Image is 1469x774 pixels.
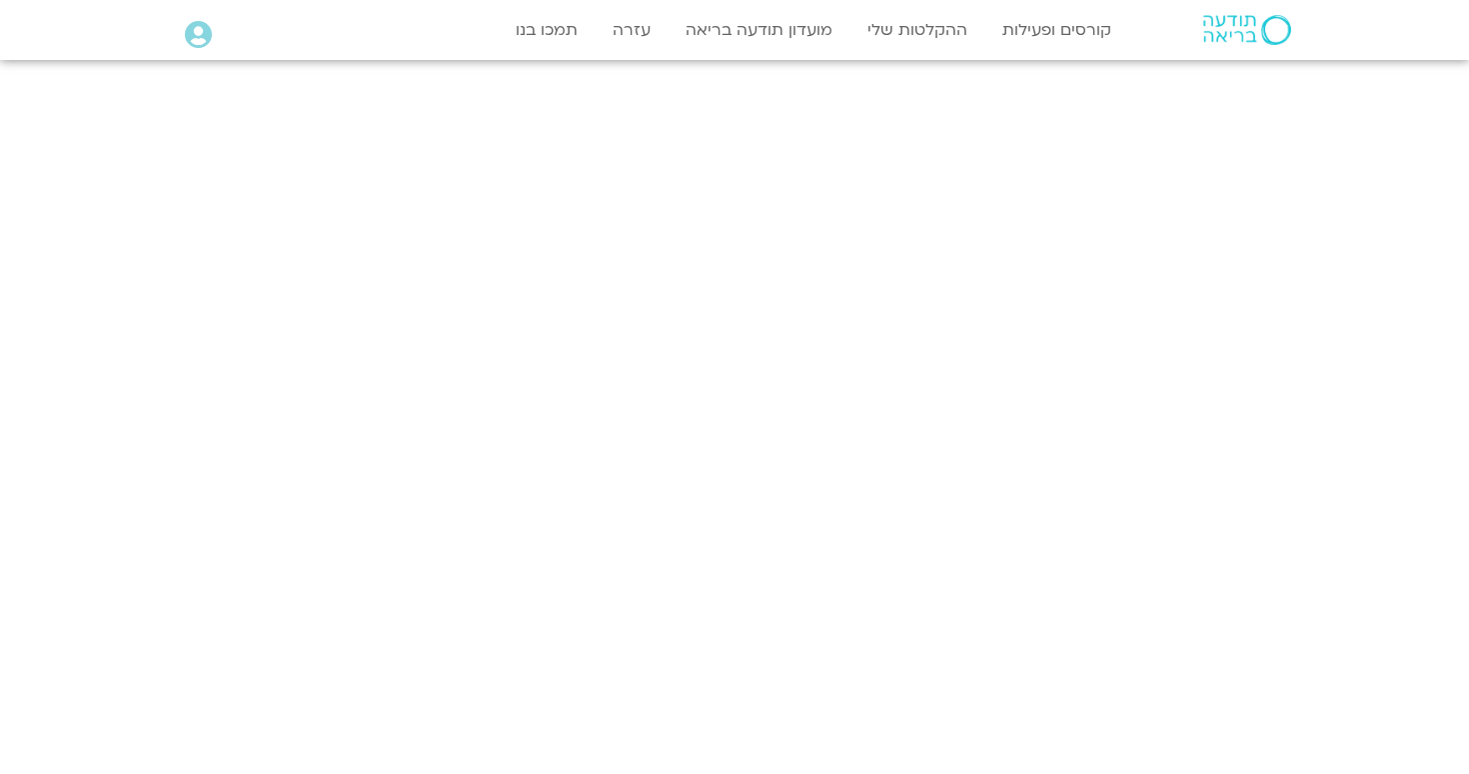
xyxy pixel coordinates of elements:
a: ההקלטות שלי [857,11,977,49]
a: קורסים ופעילות [992,11,1121,49]
a: עזרה [603,11,661,49]
a: תמכו בנו [506,11,588,49]
img: תודעה בריאה [1203,15,1291,45]
a: מועדון תודעה בריאה [676,11,842,49]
